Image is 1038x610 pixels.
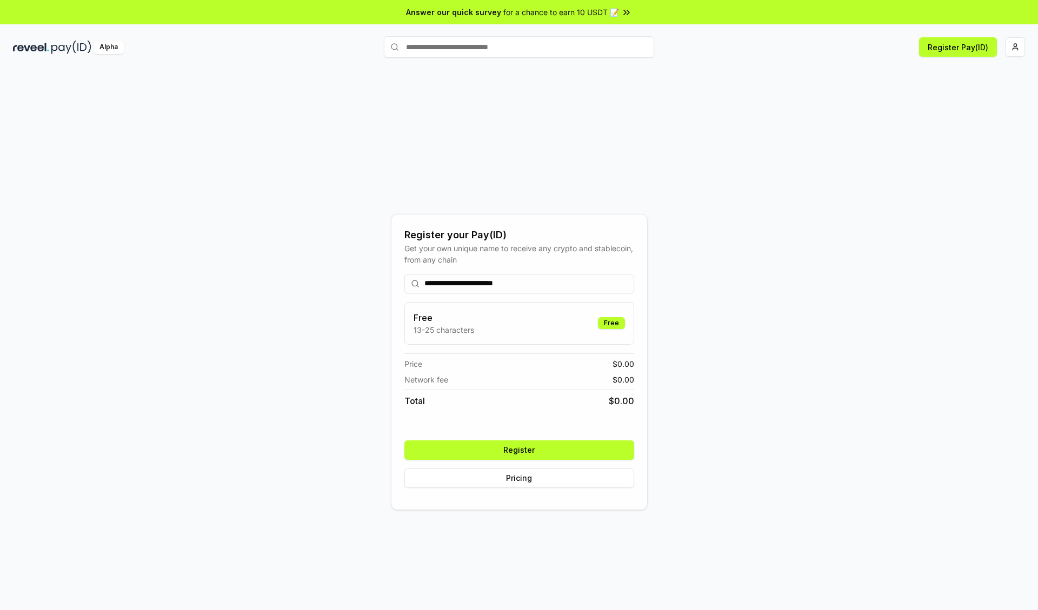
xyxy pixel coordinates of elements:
[13,41,49,54] img: reveel_dark
[404,440,634,460] button: Register
[404,468,634,488] button: Pricing
[404,243,634,265] div: Get your own unique name to receive any crypto and stablecoin, from any chain
[51,41,91,54] img: pay_id
[609,394,634,407] span: $ 0.00
[613,374,634,385] span: $ 0.00
[406,6,501,18] span: Answer our quick survey
[404,394,425,407] span: Total
[414,324,474,336] p: 13-25 characters
[414,311,474,324] h3: Free
[598,317,625,329] div: Free
[919,37,997,57] button: Register Pay(ID)
[404,358,422,370] span: Price
[94,41,124,54] div: Alpha
[404,374,448,385] span: Network fee
[613,358,634,370] span: $ 0.00
[404,227,634,243] div: Register your Pay(ID)
[503,6,619,18] span: for a chance to earn 10 USDT 📝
